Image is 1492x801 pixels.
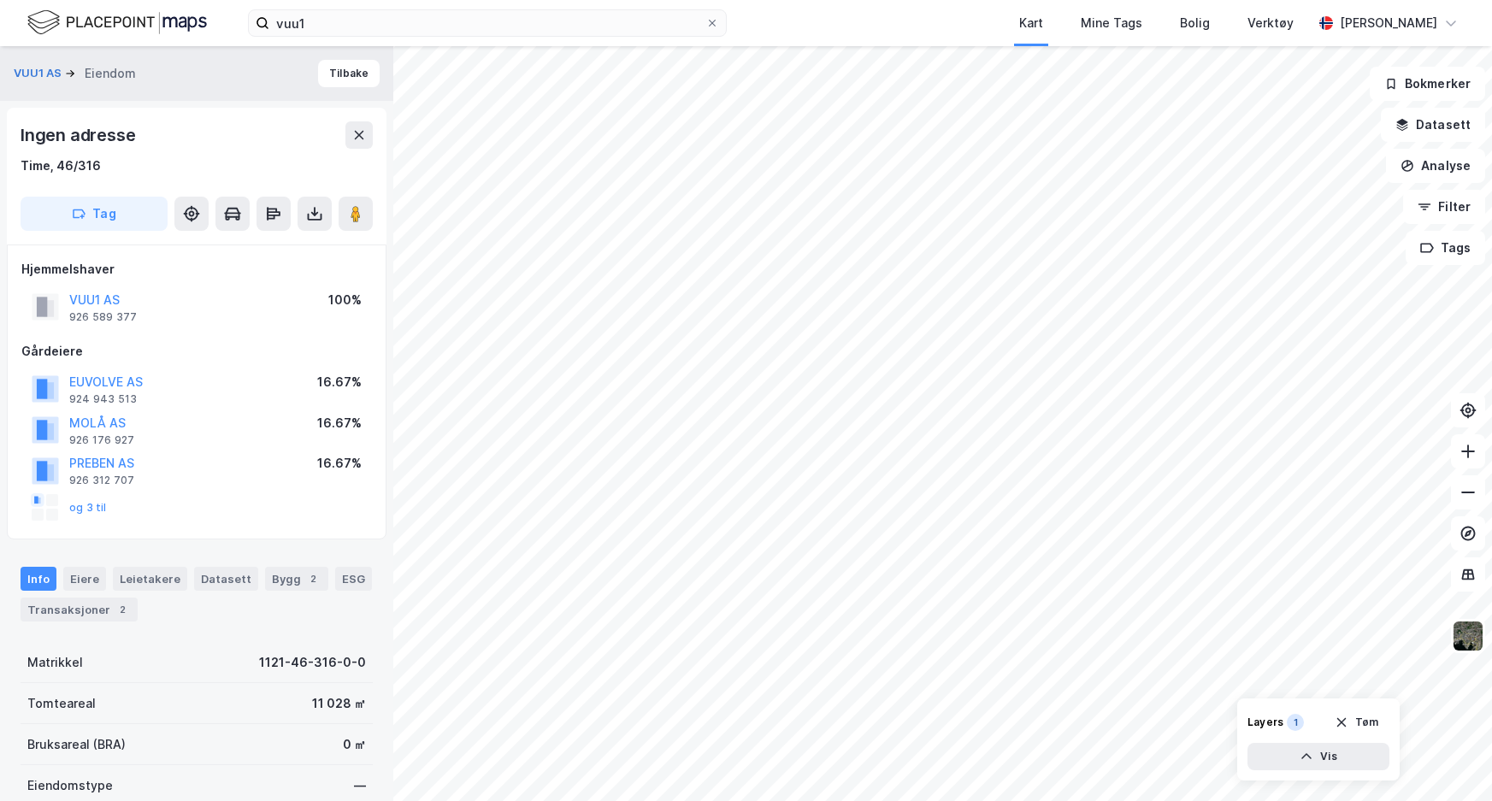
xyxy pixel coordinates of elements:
[1324,709,1389,736] button: Tøm
[113,567,187,591] div: Leietakere
[265,567,328,591] div: Bygg
[354,775,366,796] div: —
[21,156,101,176] div: Time, 46/316
[1406,231,1485,265] button: Tags
[21,121,139,149] div: Ingen adresse
[69,474,134,487] div: 926 312 707
[27,775,113,796] div: Eiendomstype
[1340,13,1437,33] div: [PERSON_NAME]
[21,341,372,362] div: Gårdeiere
[1386,149,1485,183] button: Analyse
[1247,716,1283,729] div: Layers
[27,652,83,673] div: Matrikkel
[1081,13,1142,33] div: Mine Tags
[21,598,138,621] div: Transaksjoner
[21,197,168,231] button: Tag
[114,601,131,618] div: 2
[85,63,136,84] div: Eiendom
[1287,714,1304,731] div: 1
[1180,13,1210,33] div: Bolig
[1381,108,1485,142] button: Datasett
[21,259,372,280] div: Hjemmelshaver
[259,652,366,673] div: 1121-46-316-0-0
[63,567,106,591] div: Eiere
[27,734,126,755] div: Bruksareal (BRA)
[318,60,380,87] button: Tilbake
[1406,719,1492,801] iframe: Chat Widget
[317,453,362,474] div: 16.67%
[317,413,362,433] div: 16.67%
[312,693,366,714] div: 11 028 ㎡
[21,567,56,591] div: Info
[69,392,137,406] div: 924 943 513
[1019,13,1043,33] div: Kart
[27,693,96,714] div: Tomteareal
[1370,67,1485,101] button: Bokmerker
[1403,190,1485,224] button: Filter
[317,372,362,392] div: 16.67%
[194,567,258,591] div: Datasett
[27,8,207,38] img: logo.f888ab2527a4732fd821a326f86c7f29.svg
[69,310,137,324] div: 926 589 377
[69,433,134,447] div: 926 176 927
[269,10,705,36] input: Søk på adresse, matrikkel, gårdeiere, leietakere eller personer
[304,570,321,587] div: 2
[1247,743,1389,770] button: Vis
[1452,620,1484,652] img: 9k=
[335,567,372,591] div: ESG
[14,65,65,82] button: VUU1 AS
[1406,719,1492,801] div: Kontrollprogram for chat
[1247,13,1294,33] div: Verktøy
[343,734,366,755] div: 0 ㎡
[328,290,362,310] div: 100%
